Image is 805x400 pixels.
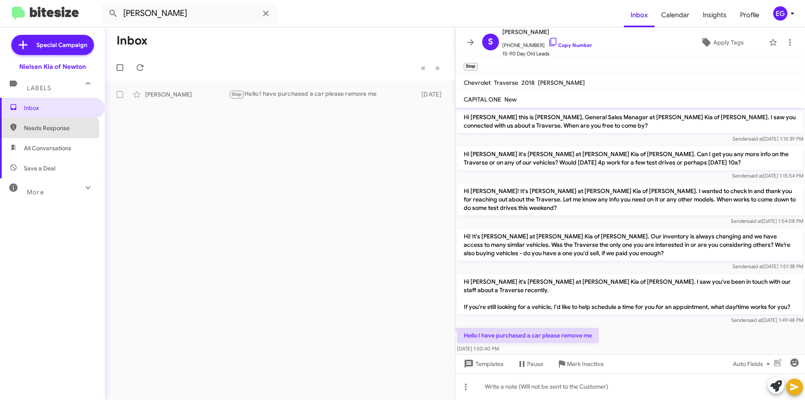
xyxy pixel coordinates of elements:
a: Special Campaign [11,35,94,55]
span: Templates [462,356,504,371]
span: » [435,63,440,73]
span: Pause [527,356,543,371]
h1: Inbox [117,34,148,47]
span: Mark Inactive [567,356,604,371]
span: Sender [DATE] 1:51:38 PM [732,263,803,269]
span: Auto Fields [733,356,773,371]
div: Hello I have purchased a car please remove me [229,89,417,99]
span: Apply Tags [713,35,744,50]
span: Special Campaign [36,41,87,49]
span: [PHONE_NUMBER] [502,37,592,50]
span: Chevrolet [464,79,491,86]
span: Traverse [494,79,518,86]
div: Nielsen Kia of Newton [19,63,86,71]
p: Hi [PERSON_NAME]! It's [PERSON_NAME] at [PERSON_NAME] Kia of [PERSON_NAME]. I wanted to check in ... [457,183,803,215]
span: Sender [DATE] 1:15:39 PM [732,136,803,142]
span: S [488,35,493,49]
p: Hi [PERSON_NAME] this is [PERSON_NAME], General Sales Manager at [PERSON_NAME] Kia of [PERSON_NAM... [457,110,803,133]
span: Needs Response [24,124,95,132]
input: Search [101,3,278,24]
button: Mark Inactive [550,356,610,371]
a: Insights [696,3,733,27]
nav: Page navigation example [416,59,445,76]
a: Profile [733,3,766,27]
button: Previous [416,59,431,76]
span: [DATE] 1:50:40 PM [457,345,499,352]
div: [DATE] [417,90,448,99]
button: Next [430,59,445,76]
span: Sender [DATE] 1:15:54 PM [732,173,803,179]
span: [PERSON_NAME] [502,27,592,37]
span: « [421,63,426,73]
span: CAPITAL ONE [464,96,501,103]
button: Apply Tags [679,35,765,50]
span: Labels [27,84,51,92]
p: Hello I have purchased a car please remove me [457,328,599,343]
span: Save a Deal [24,164,55,173]
span: Sender [DATE] 1:54:08 PM [731,218,803,224]
span: Sender [DATE] 1:49:48 PM [731,317,803,323]
span: said at [747,218,762,224]
span: New [504,96,517,103]
span: More [27,188,44,196]
button: Templates [455,356,510,371]
span: said at [749,263,763,269]
p: Hi [PERSON_NAME] it's [PERSON_NAME] at [PERSON_NAME] Kia of [PERSON_NAME]. Can I get you any more... [457,146,803,170]
p: Hi! It's [PERSON_NAME] at [PERSON_NAME] Kia of [PERSON_NAME]. Our inventory is always changing an... [457,229,803,261]
span: said at [748,317,762,323]
span: said at [748,173,763,179]
span: 2018 [522,79,535,86]
div: [PERSON_NAME] [145,90,229,99]
span: Stop [232,92,242,97]
a: Copy Number [548,42,592,48]
span: All Conversations [24,144,71,152]
div: EG [773,6,787,21]
button: Auto Fields [726,356,780,371]
span: [PERSON_NAME] [538,79,585,86]
button: Pause [510,356,550,371]
button: EG [766,6,796,21]
span: Inbox [24,104,95,112]
small: Stop [464,63,478,71]
span: 15-90 Day Old Leads [502,50,592,58]
span: said at [749,136,763,142]
a: Inbox [624,3,654,27]
p: Hi [PERSON_NAME] it's [PERSON_NAME] at [PERSON_NAME] Kia of [PERSON_NAME]. I saw you've been in t... [457,274,803,314]
a: Calendar [654,3,696,27]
